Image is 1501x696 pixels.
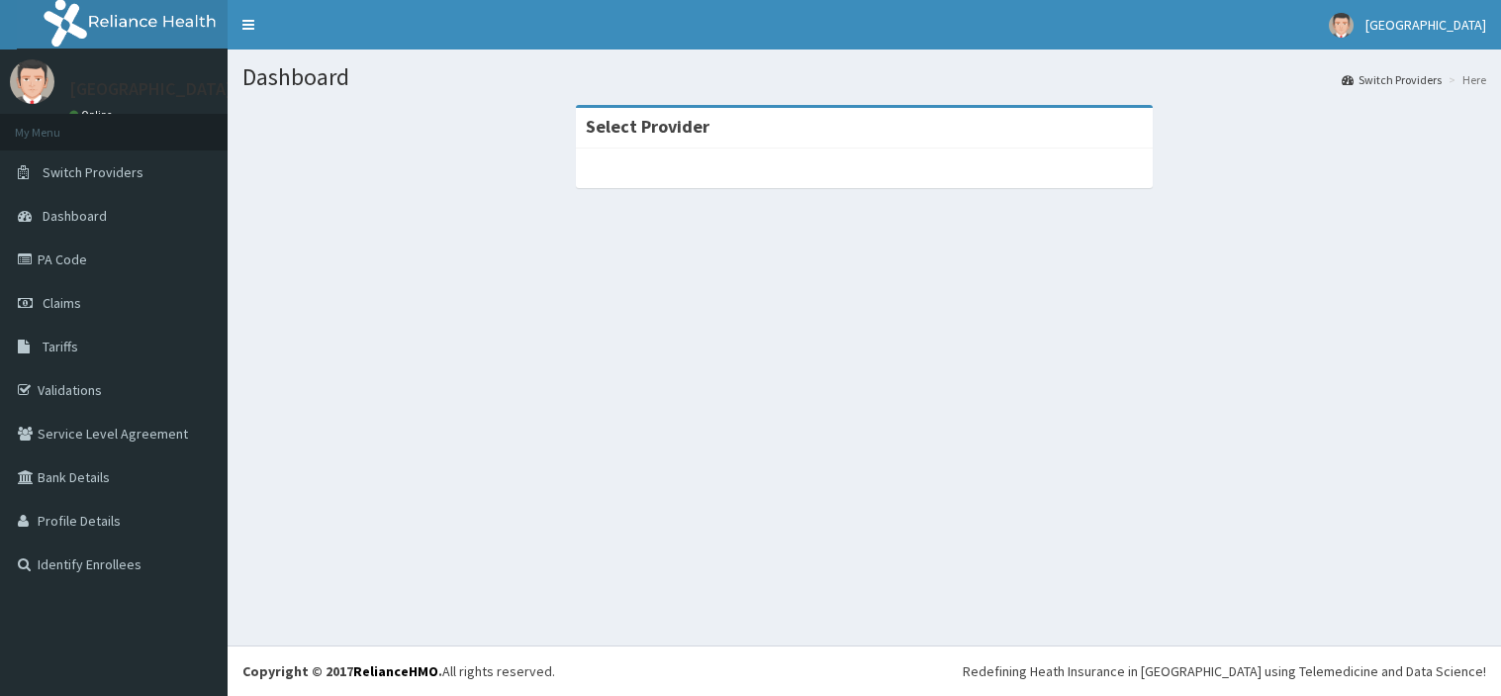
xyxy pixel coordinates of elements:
[242,64,1486,90] h1: Dashboard
[69,80,233,98] p: [GEOGRAPHIC_DATA]
[43,163,143,181] span: Switch Providers
[1329,13,1354,38] img: User Image
[963,661,1486,681] div: Redefining Heath Insurance in [GEOGRAPHIC_DATA] using Telemedicine and Data Science!
[10,59,54,104] img: User Image
[1444,71,1486,88] li: Here
[43,294,81,312] span: Claims
[69,108,117,122] a: Online
[43,338,78,355] span: Tariffs
[242,662,442,680] strong: Copyright © 2017 .
[1342,71,1442,88] a: Switch Providers
[43,207,107,225] span: Dashboard
[1365,16,1486,34] span: [GEOGRAPHIC_DATA]
[353,662,438,680] a: RelianceHMO
[586,115,709,138] strong: Select Provider
[228,646,1501,696] footer: All rights reserved.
